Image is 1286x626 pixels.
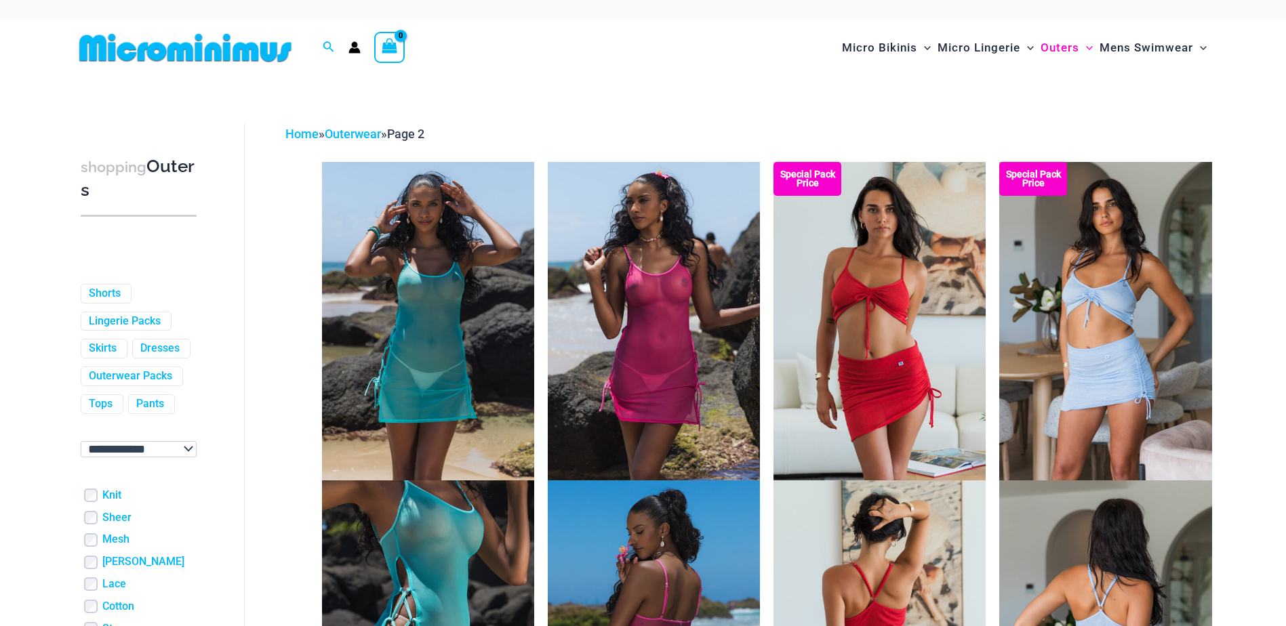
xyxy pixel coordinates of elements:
span: Outers [1041,30,1079,65]
a: Knit [102,488,121,503]
span: Menu Toggle [917,30,931,65]
img: Bahama Club Sky 9170 Crop Top 5404 Skirt 01 [999,162,1211,480]
a: Lace [102,577,126,591]
a: Lingerie Packs [89,314,161,329]
a: Pants [136,397,164,411]
select: wpc-taxonomy-pa_color-745982 [81,441,197,457]
span: Menu Toggle [1020,30,1034,65]
a: Micro BikinisMenu ToggleMenu Toggle [839,27,934,68]
img: Bahama Club Red 9170 Crop Top 5404 Skirt 01 [773,162,986,480]
span: Micro Bikinis [842,30,917,65]
a: [PERSON_NAME] [102,555,184,569]
b: Special Pack Price [773,170,841,188]
a: Dresses [140,341,180,356]
a: Mesh [102,533,129,547]
img: Hot Pursuit Rose 5140 Dress 01 [548,162,760,480]
img: MM SHOP LOGO FLAT [74,33,297,63]
a: Micro LingerieMenu ToggleMenu Toggle [934,27,1037,68]
a: Tops [89,397,113,411]
a: Skirts [89,341,117,356]
span: shopping [81,159,146,175]
span: Page 2 [387,127,424,141]
b: Special Pack Price [999,170,1067,188]
a: Search icon link [323,39,335,56]
span: Menu Toggle [1079,30,1093,65]
a: Mens SwimwearMenu ToggleMenu Toggle [1096,27,1210,68]
a: Cotton [102,600,134,614]
h3: Outers [81,155,197,202]
span: » » [285,127,424,141]
span: Mens Swimwear [1100,30,1193,65]
a: Home [285,127,319,141]
a: Shorts [89,287,121,301]
a: OutersMenu ToggleMenu Toggle [1037,27,1096,68]
a: Outerwear Packs [89,369,172,383]
nav: Site Navigation [837,25,1213,70]
a: View Shopping Cart, empty [374,32,405,63]
span: Menu Toggle [1193,30,1207,65]
a: Sheer [102,511,132,525]
span: Micro Lingerie [938,30,1020,65]
a: Outerwear [325,127,381,141]
img: Hot Pursuit Aqua 5140 Dress 01 [322,162,534,480]
a: Account icon link [348,41,361,54]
